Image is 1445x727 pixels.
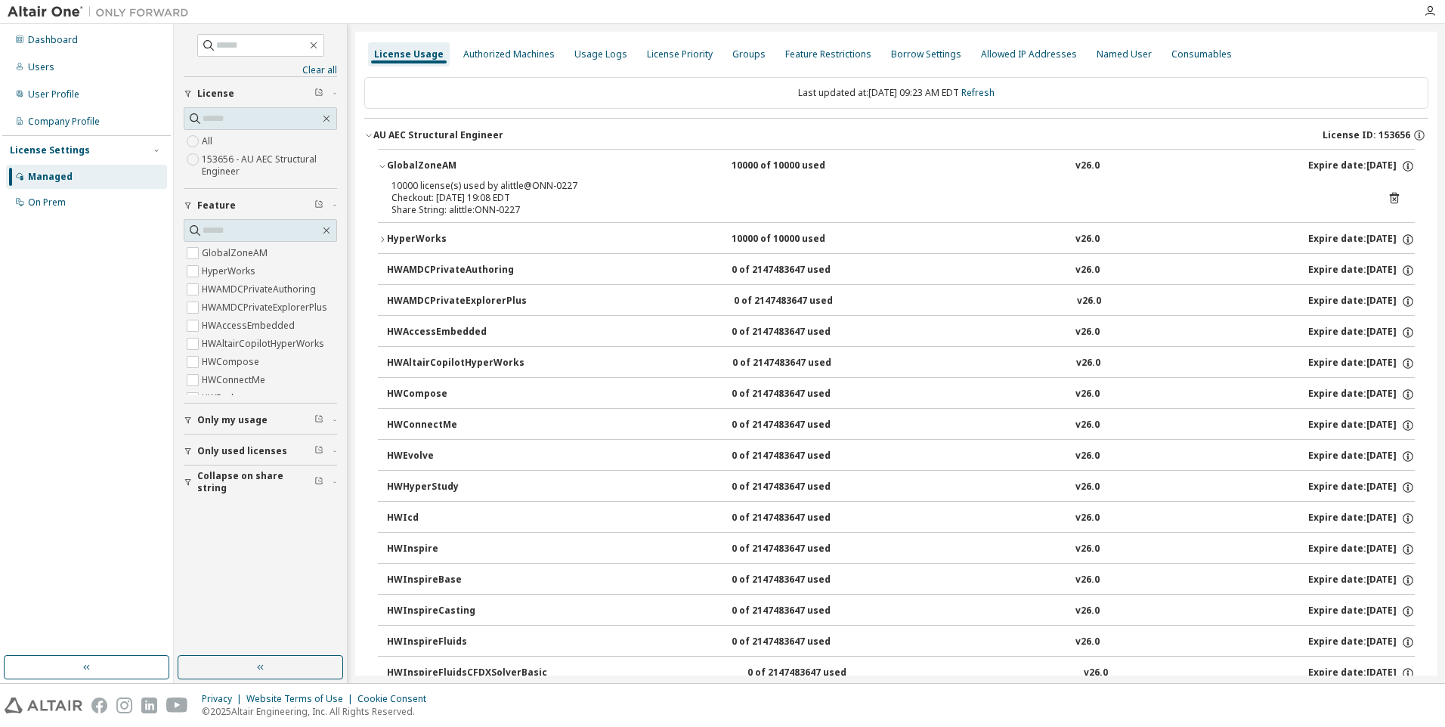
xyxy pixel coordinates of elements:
span: Clear filter [314,476,323,488]
div: Expire date: [DATE] [1308,326,1415,339]
div: Expire date: [DATE] [1308,295,1415,308]
div: v26.0 [1084,667,1108,680]
button: Only used licenses [184,435,337,468]
button: HWCompose0 of 2147483647 usedv26.0Expire date:[DATE] [387,378,1415,411]
label: HWCompose [202,353,262,371]
div: User Profile [28,88,79,101]
div: HWCompose [387,388,523,401]
div: Managed [28,171,73,183]
div: v26.0 [1075,264,1100,277]
div: Consumables [1171,48,1232,60]
div: Expire date: [DATE] [1308,388,1415,401]
div: v26.0 [1075,512,1100,525]
div: Privacy [202,693,246,705]
div: Expire date: [DATE] [1308,357,1415,370]
button: HyperWorks10000 of 10000 usedv26.0Expire date:[DATE] [378,223,1415,256]
button: HWInspireCasting0 of 2147483647 usedv26.0Expire date:[DATE] [387,595,1415,628]
a: Clear all [184,64,337,76]
button: Only my usage [184,404,337,437]
div: v26.0 [1077,295,1101,308]
span: Clear filter [314,88,323,100]
div: v26.0 [1075,450,1100,463]
div: Share String: alittle:ONN-0227 [391,204,1365,216]
div: Checkout: [DATE] 19:08 EDT [391,192,1365,204]
div: HWInspireFluidsCFDXSolverBasic [387,667,547,680]
div: Expire date: [DATE] [1308,512,1415,525]
div: 0 of 2147483647 used [734,295,870,308]
label: HWConnectMe [202,371,268,389]
label: All [202,132,215,150]
div: 0 of 2147483647 used [747,667,883,680]
p: © 2025 Altair Engineering, Inc. All Rights Reserved. [202,705,435,718]
div: On Prem [28,196,66,209]
div: 10000 of 10000 used [732,233,868,246]
div: HyperWorks [387,233,523,246]
span: Feature [197,200,236,212]
div: Website Terms of Use [246,693,357,705]
div: Expire date: [DATE] [1308,543,1415,556]
div: Named User [1097,48,1152,60]
div: v26.0 [1075,543,1100,556]
div: AU AEC Structural Engineer [373,129,503,141]
div: HWInspireFluids [387,636,523,649]
label: HWAMDCPrivateAuthoring [202,280,319,299]
div: Expire date: [DATE] [1308,419,1415,432]
span: Collapse on share string [197,470,314,494]
div: Expire date: [DATE] [1308,233,1415,246]
div: 0 of 2147483647 used [732,636,868,649]
label: HWEvolve [202,389,246,407]
div: 0 of 2147483647 used [732,326,868,339]
button: HWInspireFluids0 of 2147483647 usedv26.0Expire date:[DATE] [387,626,1415,659]
img: youtube.svg [166,698,188,713]
div: Expire date: [DATE] [1308,574,1415,587]
label: HyperWorks [202,262,258,280]
span: Clear filter [314,414,323,426]
div: License Priority [647,48,713,60]
div: License Settings [10,144,90,156]
div: Users [28,61,54,73]
label: HWAltairCopilotHyperWorks [202,335,327,353]
label: HWAMDCPrivateExplorerPlus [202,299,330,317]
div: Borrow Settings [891,48,961,60]
div: 0 of 2147483647 used [732,512,868,525]
button: HWAccessEmbedded0 of 2147483647 usedv26.0Expire date:[DATE] [387,316,1415,349]
div: v26.0 [1075,388,1100,401]
div: 0 of 2147483647 used [732,481,868,494]
div: v26.0 [1075,636,1100,649]
div: HWIcd [387,512,523,525]
div: v26.0 [1075,159,1100,173]
div: Expire date: [DATE] [1308,605,1415,618]
button: Collapse on share string [184,466,337,499]
div: 0 of 2147483647 used [732,605,868,618]
span: Only my usage [197,414,268,426]
button: HWAMDCPrivateExplorerPlus0 of 2147483647 usedv26.0Expire date:[DATE] [387,285,1415,318]
div: v26.0 [1075,574,1100,587]
span: Only used licenses [197,445,287,457]
div: Cookie Consent [357,693,435,705]
div: v26.0 [1075,605,1100,618]
button: HWHyperStudy0 of 2147483647 usedv26.0Expire date:[DATE] [387,471,1415,504]
label: HWAccessEmbedded [202,317,298,335]
div: Expire date: [DATE] [1308,667,1415,680]
div: Groups [732,48,766,60]
button: HWInspire0 of 2147483647 usedv26.0Expire date:[DATE] [387,533,1415,566]
label: GlobalZoneAM [202,244,271,262]
div: Expire date: [DATE] [1308,481,1415,494]
div: 0 of 2147483647 used [732,388,868,401]
div: HWInspireBase [387,574,523,587]
img: instagram.svg [116,698,132,713]
span: Clear filter [314,445,323,457]
img: altair_logo.svg [5,698,82,713]
button: HWAltairCopilotHyperWorks0 of 2147483647 usedv26.0Expire date:[DATE] [387,347,1415,380]
button: Feature [184,189,337,222]
button: AU AEC Structural EngineerLicense ID: 153656 [364,119,1428,152]
div: 0 of 2147483647 used [732,357,868,370]
div: HWInspire [387,543,523,556]
div: Dashboard [28,34,78,46]
span: License ID: 153656 [1323,129,1410,141]
div: HWConnectMe [387,419,523,432]
div: v26.0 [1075,419,1100,432]
div: 0 of 2147483647 used [732,419,868,432]
label: 153656 - AU AEC Structural Engineer [202,150,337,181]
button: HWInspireFluidsCFDXSolverBasic0 of 2147483647 usedv26.0Expire date:[DATE] [387,657,1415,690]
